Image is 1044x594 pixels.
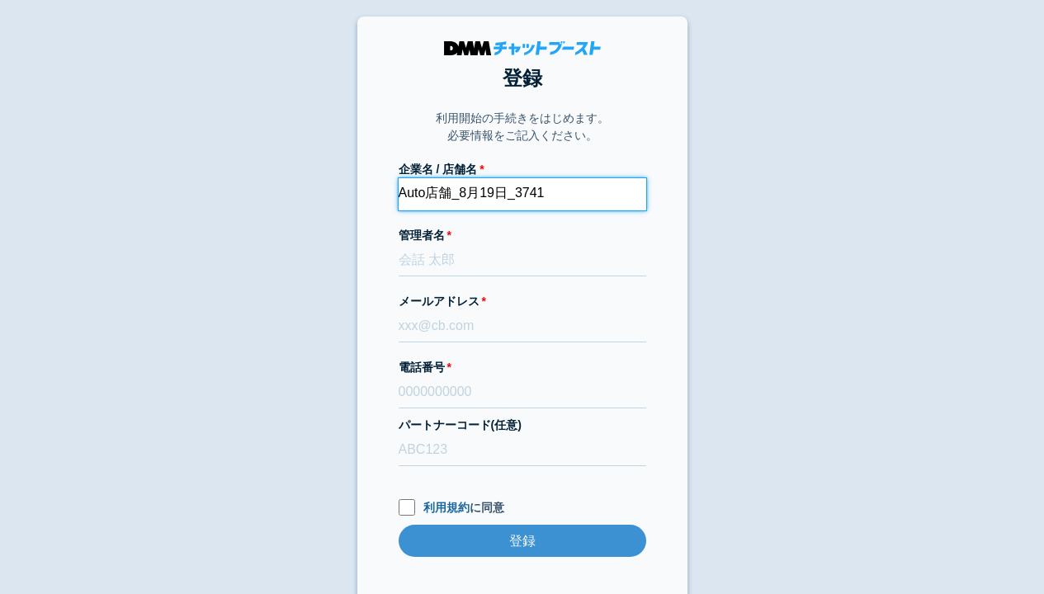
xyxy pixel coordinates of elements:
[399,376,646,408] input: 0000000000
[444,41,601,55] img: DMMチャットブースト
[399,499,415,516] input: 利用規約に同意
[399,293,646,310] label: メールアドレス
[399,359,646,376] label: 電話番号
[436,110,609,144] p: 利用開始の手続きをはじめます。 必要情報をご記入ください。
[399,525,646,557] input: 登録
[399,161,646,178] label: 企業名 / 店舗名
[399,310,646,342] input: xxx@cb.com
[399,434,646,466] input: ABC123
[399,417,646,434] label: パートナーコード(任意)
[399,227,646,244] label: 管理者名
[399,499,646,516] label: に同意
[399,64,646,93] h1: 登録
[399,244,646,276] input: 会話 太郎
[399,178,646,210] input: 株式会社チャットブースト
[423,501,470,514] a: 利用規約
